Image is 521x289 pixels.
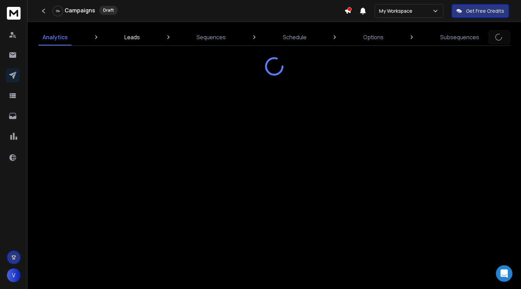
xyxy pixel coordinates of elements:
p: Schedule [283,33,307,41]
a: Schedule [279,29,311,45]
a: Sequences [192,29,230,45]
p: Subsequences [440,33,479,41]
p: Analytics [43,33,68,41]
button: Get Free Credits [452,4,509,18]
h1: Campaigns [65,6,95,14]
button: V [7,268,21,282]
p: My Workspace [379,8,415,14]
a: Analytics [38,29,72,45]
a: Subsequences [436,29,483,45]
p: Options [363,33,384,41]
a: Options [359,29,388,45]
p: Get Free Credits [466,8,504,14]
p: 0 % [56,9,60,13]
div: Draft [99,6,118,15]
p: Leads [124,33,140,41]
p: Sequences [197,33,226,41]
a: Leads [120,29,144,45]
div: Open Intercom Messenger [496,265,512,282]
